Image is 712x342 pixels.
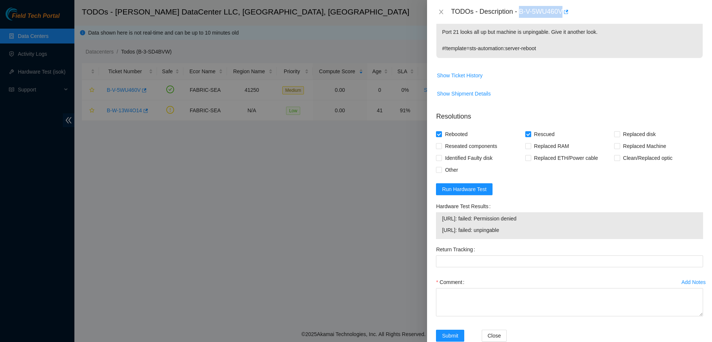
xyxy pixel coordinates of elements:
[436,288,703,316] textarea: Comment
[436,88,491,100] button: Show Shipment Details
[451,6,703,18] div: TODOs - Description - B-V-5WU460V
[437,90,491,98] span: Show Shipment Details
[436,255,703,267] input: Return Tracking
[620,128,659,140] span: Replaced disk
[442,164,461,176] span: Other
[438,9,444,15] span: close
[436,106,703,122] p: Resolutions
[436,70,483,81] button: Show Ticket History
[442,332,458,340] span: Submit
[442,128,471,140] span: Rebooted
[531,152,601,164] span: Replaced ETH/Power cable
[436,276,467,288] label: Comment
[436,243,478,255] label: Return Tracking
[436,330,464,342] button: Submit
[436,200,493,212] label: Hardware Test Results
[442,226,697,234] span: [URL]: failed: unpingable
[442,140,500,152] span: Reseated components
[620,140,669,152] span: Replaced Machine
[681,276,706,288] button: Add Notes
[482,330,507,342] button: Close
[442,214,697,223] span: [URL]: failed: Permission denied
[436,183,493,195] button: Run Hardware Test
[620,152,676,164] span: Clean/Replaced optic
[681,280,706,285] div: Add Notes
[442,185,487,193] span: Run Hardware Test
[531,128,558,140] span: Rescued
[436,9,446,16] button: Close
[437,71,482,80] span: Show Ticket History
[488,332,501,340] span: Close
[531,140,572,152] span: Replaced RAM
[442,152,495,164] span: Identified Faulty disk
